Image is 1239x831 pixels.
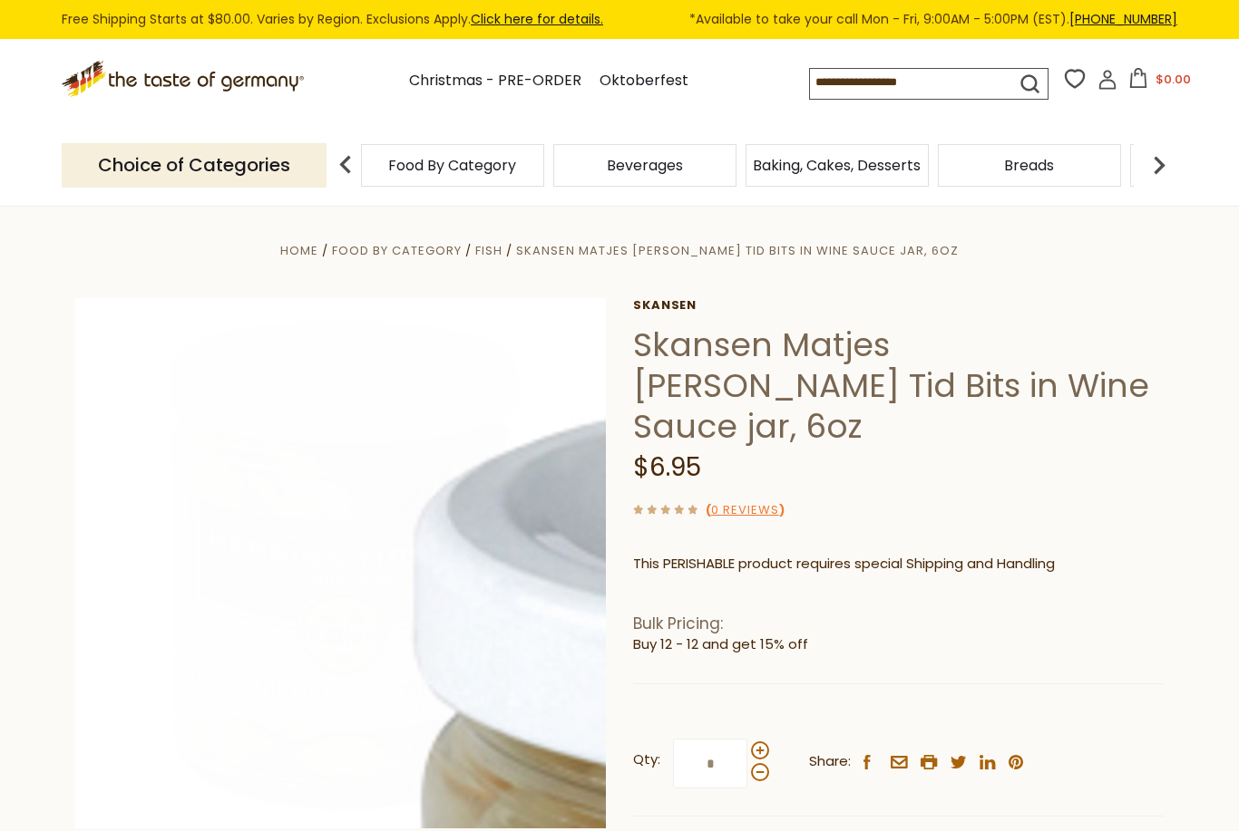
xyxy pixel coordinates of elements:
input: Qty: [673,739,747,788]
img: next arrow [1141,147,1177,183]
li: Buy 12 - 12 and get 15% off [633,633,1164,656]
a: [PHONE_NUMBER] [1069,10,1177,28]
span: ( ) [706,501,785,518]
h1: Skansen Matjes [PERSON_NAME] Tid Bits in Wine Sauce jar, 6oz [633,324,1164,447]
a: Oktoberfest [600,69,688,93]
p: This PERISHABLE product requires special Shipping and Handling [633,553,1164,575]
a: Click here for details. [471,10,603,28]
p: Choice of Categories [62,143,327,188]
h1: Bulk Pricing: [633,614,1164,633]
a: Home [280,242,318,259]
a: 0 Reviews [711,501,779,520]
a: Baking, Cakes, Desserts [753,159,921,172]
a: Food By Category [332,242,462,259]
div: Free Shipping Starts at $80.00. Varies by Region. Exclusions Apply. [62,9,1177,30]
a: Christmas - PRE-ORDER [409,69,581,93]
a: Food By Category [388,159,516,172]
a: Skansen [633,298,1164,313]
a: Breads [1004,159,1054,172]
li: We will ship this product in heat-protective packaging and ice. [650,589,1164,612]
span: $0.00 [1156,71,1191,88]
a: Skansen Matjes [PERSON_NAME] Tid Bits in Wine Sauce jar, 6oz [516,242,959,259]
img: previous arrow [327,147,364,183]
span: *Available to take your call Mon - Fri, 9:00AM - 5:00PM (EST). [689,9,1177,30]
span: Share: [809,750,851,773]
strong: Qty: [633,749,660,771]
img: Skansen Matjes Herring Tid Bits in Wine Sauce jar, 6oz [75,298,606,828]
a: Fish [475,242,502,259]
a: Beverages [607,159,683,172]
button: $0.00 [1121,68,1198,95]
span: $6.95 [633,449,701,485]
